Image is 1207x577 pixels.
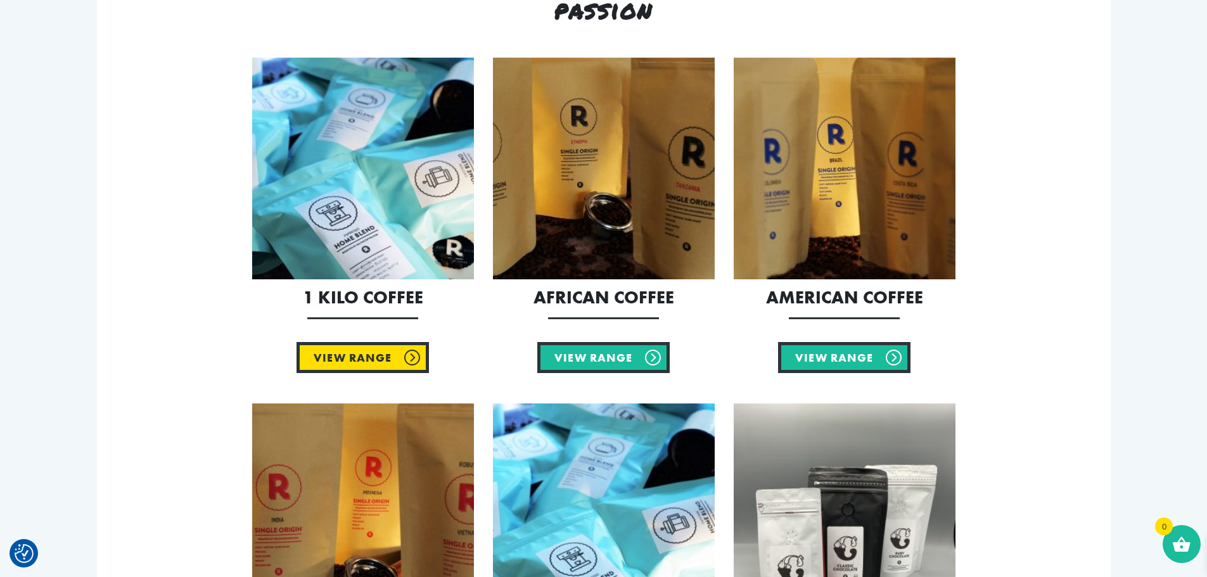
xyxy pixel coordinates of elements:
a: View Range [297,342,429,373]
img: Revisit consent button [15,544,34,563]
span: 0 [1155,517,1173,535]
button: Consent Preferences [15,544,34,563]
h2: American Coffee [734,289,955,307]
img: American Coffee [734,58,955,279]
h2: 1 Kilo Coffee [252,289,474,307]
a: View Range [537,342,670,373]
a: View Range [778,342,910,373]
img: African Coffee [493,58,715,279]
h2: African Coffee [493,289,715,307]
img: 1 Kilo Coffee [252,58,474,279]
